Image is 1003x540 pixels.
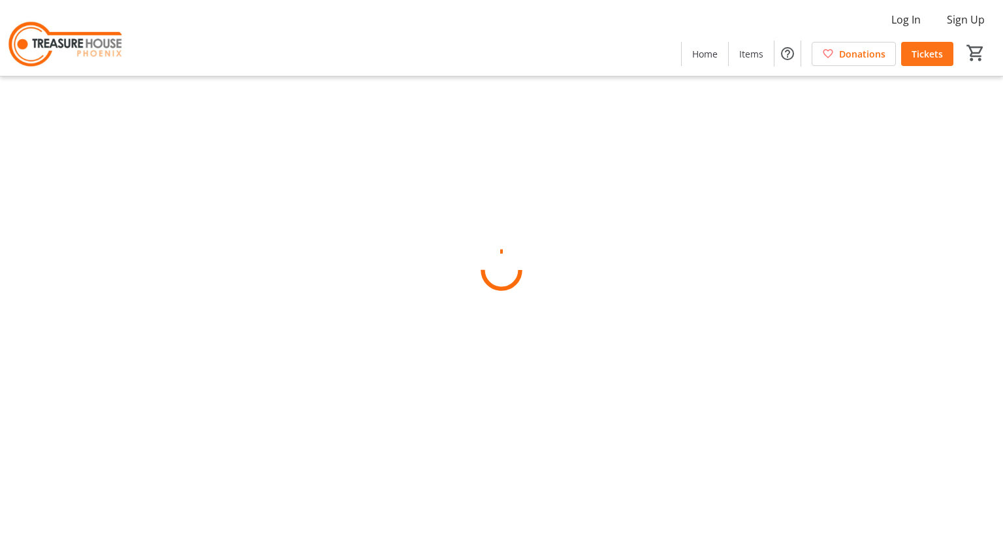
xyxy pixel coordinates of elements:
img: Treasure House's Logo [8,5,124,71]
a: Home [682,42,728,66]
span: Home [692,47,718,61]
span: Items [739,47,763,61]
button: Cart [964,41,987,65]
button: Help [774,41,801,67]
a: Tickets [901,42,953,66]
span: Sign Up [947,12,985,27]
span: Log In [891,12,921,27]
a: Items [729,42,774,66]
span: Donations [839,47,885,61]
button: Log In [881,9,931,30]
span: Tickets [912,47,943,61]
a: Donations [812,42,896,66]
button: Sign Up [936,9,995,30]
